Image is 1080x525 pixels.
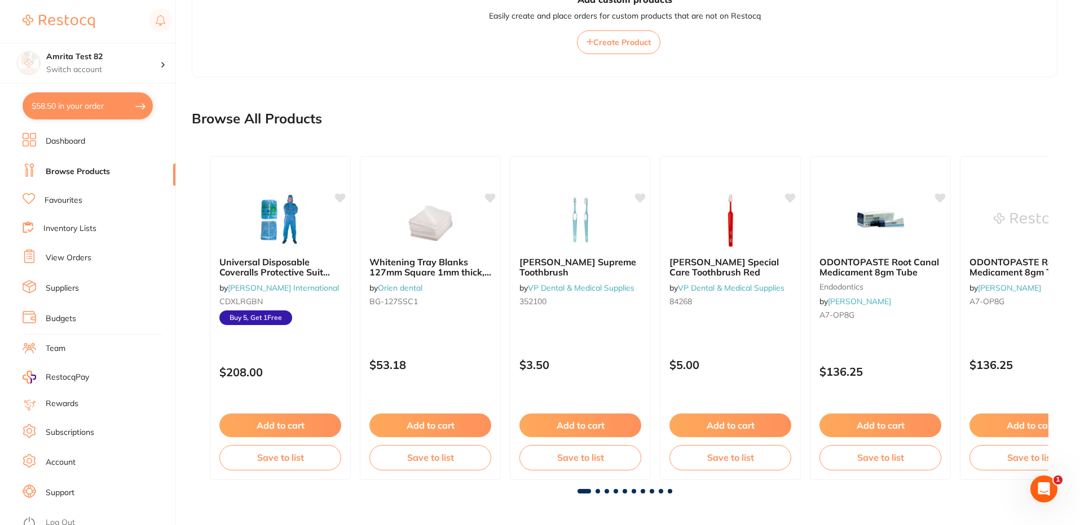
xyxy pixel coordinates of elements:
a: Dashboard [46,136,85,147]
button: Add to cart [669,413,791,437]
a: Team [46,343,65,354]
a: Browse Products [46,166,110,177]
span: BG-127SSC1 [369,296,418,306]
p: Switch account [46,64,160,75]
button: Save to list [669,445,791,470]
img: ODONTOPASTE Root Canal Medicament 8gm Tube [844,192,917,248]
span: 352100 [519,296,546,306]
a: Suppliers [46,283,79,294]
a: Orien dental [378,283,422,293]
span: CDXLRGBN [219,296,263,306]
iframe: Intercom live chat [1030,475,1057,502]
img: TePe Supreme Toothbrush [544,192,617,248]
p: Easily create and place orders for custom products that are not on Restocq [489,11,761,22]
span: Whitening Tray Blanks 127mm Square 1mm thick, Pack of 10 [369,256,491,288]
a: View Orders [46,252,91,264]
b: ODONTOPASTE Root Canal Medicament 8gm Tube [819,257,941,278]
span: by [669,283,784,293]
a: VP Dental & Medical Supplies [678,283,784,293]
span: A7-OP8G [819,310,854,320]
p: $3.50 [519,358,641,371]
button: Add to cart [369,413,491,437]
p: $208.00 [219,366,341,379]
a: VP Dental & Medical Supplies [528,283,634,293]
small: endodontics [819,282,941,291]
b: TePe Special Care Toothbrush Red [669,257,791,278]
img: ODONTOPASTE Root Canal Medicament 8gm Tube [994,192,1067,248]
img: Universal Disposable Coveralls Protective Suit with Hood, Extra Large, Non-Woven, Recyclable Poly... [244,192,317,248]
span: by [219,283,339,293]
a: Restocq Logo [23,8,95,34]
a: Rewards [46,398,78,410]
b: Universal Disposable Coveralls Protective Suit with Hood, Extra Large, Non-Woven, Recyclable Poly... [219,257,341,278]
a: Support [46,487,74,499]
span: 1 [1053,475,1063,484]
a: [PERSON_NAME] [978,283,1041,293]
p: $5.00 [669,358,791,371]
span: 84268 [669,296,692,306]
button: Save to list [369,445,491,470]
span: Create Product [593,37,651,47]
span: RestocqPay [46,372,89,383]
span: by [369,283,422,293]
img: TePe Special Care Toothbrush Red [694,192,767,248]
b: Whitening Tray Blanks 127mm Square 1mm thick, Pack of 10 [369,257,491,278]
a: Account [46,457,76,468]
a: Favourites [45,195,82,206]
span: Buy 5, Get 1 Free [219,310,292,325]
img: Whitening Tray Blanks 127mm Square 1mm thick, Pack of 10 [394,192,467,248]
button: Add to cart [819,413,941,437]
button: Add to cart [519,413,641,437]
h4: Amrita Test 82 [46,51,160,63]
span: [PERSON_NAME] Supreme Toothbrush [519,256,636,278]
span: A7-OP8G [969,296,1004,306]
button: Add to cart [219,413,341,437]
button: Save to list [819,445,941,470]
span: ODONTOPASTE Root Canal Medicament 8gm Tube [819,256,939,278]
button: $58.50 in your order [23,92,153,119]
h2: Browse All Products [192,111,322,127]
img: Amrita Test 82 [17,52,40,74]
a: RestocqPay [23,371,89,384]
button: Save to list [219,445,341,470]
a: [PERSON_NAME] International [228,283,339,293]
span: by [819,296,891,306]
img: Restocq Logo [23,15,95,28]
img: RestocqPay [23,371,36,384]
span: [PERSON_NAME] Special Care Toothbrush Red [669,256,779,278]
button: Create Product [577,30,660,54]
span: by [969,283,1041,293]
span: by [519,283,634,293]
button: Save to list [519,445,641,470]
a: Subscriptions [46,427,94,438]
a: [PERSON_NAME] [828,296,891,306]
a: Inventory Lists [43,223,96,234]
p: $53.18 [369,358,491,371]
a: Budgets [46,313,76,324]
p: $136.25 [819,365,941,378]
b: TePe Supreme Toothbrush [519,257,641,278]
